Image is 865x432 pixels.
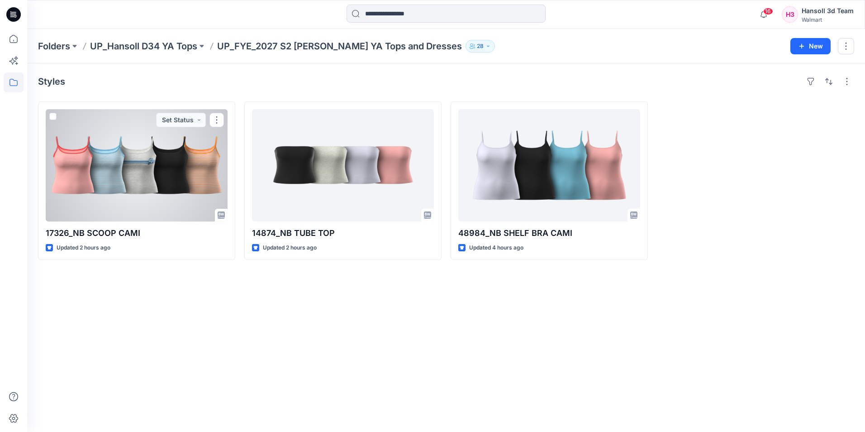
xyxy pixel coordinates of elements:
[477,41,484,51] p: 28
[252,227,434,240] p: 14874_NB TUBE TOP
[217,40,462,53] p: UP_FYE_2027 S2 [PERSON_NAME] YA Tops and Dresses
[263,243,317,253] p: Updated 2 hours ago
[46,227,228,240] p: 17326_NB SCOOP CAMI
[38,76,65,87] h4: Styles
[46,109,228,221] a: 17326_NB SCOOP CAMI
[458,227,640,240] p: 48984_NB SHELF BRA CAMI
[466,40,495,53] button: 28
[802,5,854,16] div: Hansoll 3d Team
[252,109,434,221] a: 14874_NB TUBE TOP
[802,16,854,23] div: Walmart
[458,109,640,221] a: 48984_NB SHELF BRA CAMI
[790,38,831,54] button: New
[782,6,798,23] div: H3
[763,8,773,15] span: 16
[469,243,523,253] p: Updated 4 hours ago
[57,243,110,253] p: Updated 2 hours ago
[38,40,70,53] a: Folders
[90,40,197,53] a: UP_Hansoll D34 YA Tops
